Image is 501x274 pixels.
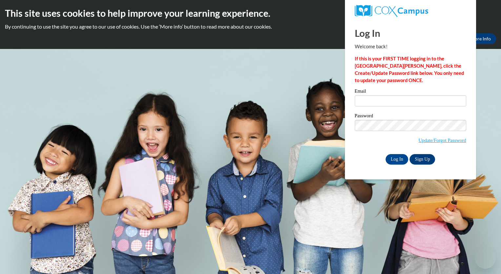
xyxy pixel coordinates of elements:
strong: If this is your FIRST TIME logging in to the [GEOGRAPHIC_DATA][PERSON_NAME], click the Create/Upd... [355,56,464,83]
p: Welcome back! [355,43,466,50]
h2: This site uses cookies to help improve your learning experience. [5,7,496,20]
h1: Log In [355,26,466,40]
a: More Info [465,34,496,44]
a: Sign Up [410,154,435,165]
iframe: Button to launch messaging window [475,248,496,269]
p: By continuing to use the site you agree to our use of cookies. Use the ‘More info’ button to read... [5,23,496,30]
a: Update/Forgot Password [419,138,466,143]
label: Password [355,113,466,120]
label: Email [355,89,466,95]
a: COX Campus [355,5,466,17]
img: COX Campus [355,5,428,17]
input: Log In [386,154,409,165]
